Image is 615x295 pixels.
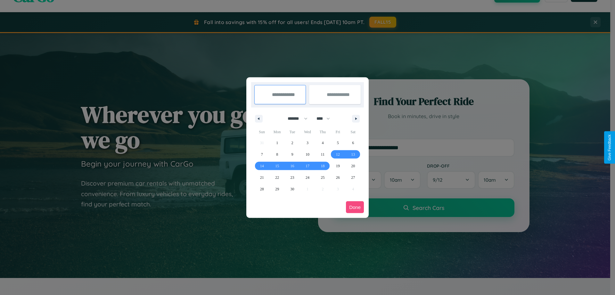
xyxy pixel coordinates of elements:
[346,160,361,172] button: 20
[269,149,284,160] button: 8
[315,127,330,137] span: Thu
[330,149,345,160] button: 12
[269,183,284,195] button: 29
[300,149,315,160] button: 10
[269,172,284,183] button: 22
[330,137,345,149] button: 5
[307,137,308,149] span: 3
[300,160,315,172] button: 17
[291,149,293,160] span: 9
[254,172,269,183] button: 21
[351,172,355,183] span: 27
[346,172,361,183] button: 27
[607,134,612,161] div: Give Feedback
[330,127,345,137] span: Fri
[276,137,278,149] span: 1
[254,127,269,137] span: Sun
[285,183,300,195] button: 30
[260,172,264,183] span: 21
[321,172,324,183] span: 25
[321,149,325,160] span: 11
[275,183,279,195] span: 29
[351,160,355,172] span: 20
[285,137,300,149] button: 2
[291,160,294,172] span: 16
[351,149,355,160] span: 13
[337,137,339,149] span: 5
[330,172,345,183] button: 26
[260,183,264,195] span: 28
[291,172,294,183] span: 23
[346,201,364,213] button: Done
[275,172,279,183] span: 22
[315,160,330,172] button: 18
[285,172,300,183] button: 23
[269,127,284,137] span: Mon
[300,127,315,137] span: Wed
[291,137,293,149] span: 2
[322,137,324,149] span: 4
[275,160,279,172] span: 15
[269,137,284,149] button: 1
[321,160,324,172] span: 18
[269,160,284,172] button: 15
[306,160,309,172] span: 17
[254,149,269,160] button: 7
[300,172,315,183] button: 24
[330,160,345,172] button: 19
[285,127,300,137] span: Tue
[346,149,361,160] button: 13
[276,149,278,160] span: 8
[291,183,294,195] span: 30
[254,160,269,172] button: 14
[336,160,340,172] span: 19
[285,149,300,160] button: 9
[260,160,264,172] span: 14
[346,127,361,137] span: Sat
[306,149,309,160] span: 10
[346,137,361,149] button: 6
[352,137,354,149] span: 6
[261,149,263,160] span: 7
[300,137,315,149] button: 3
[315,172,330,183] button: 25
[306,172,309,183] span: 24
[254,183,269,195] button: 28
[336,172,340,183] span: 26
[336,149,340,160] span: 12
[315,137,330,149] button: 4
[285,160,300,172] button: 16
[315,149,330,160] button: 11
